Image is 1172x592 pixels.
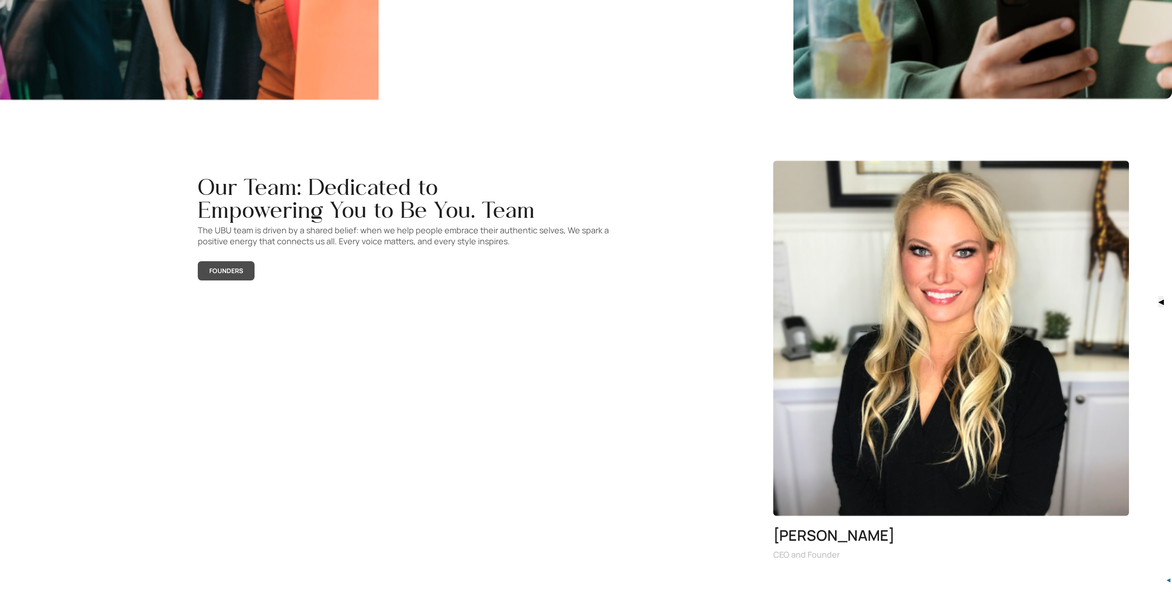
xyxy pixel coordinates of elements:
[209,266,243,276] span: FOUNDERS
[773,161,1129,516] img: Kari
[773,525,895,545] h1: [PERSON_NAME]
[1158,296,1164,307] button: ◀
[198,261,255,280] button: FOUNDERS
[773,549,1129,560] h1: CEO and Founder
[198,173,535,223] span: Our Team: Dedicated to Empowering You to Be You. Team
[198,225,609,247] p: The UBU team is driven by a shared belief: when we help people embrace their authentic selves, We...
